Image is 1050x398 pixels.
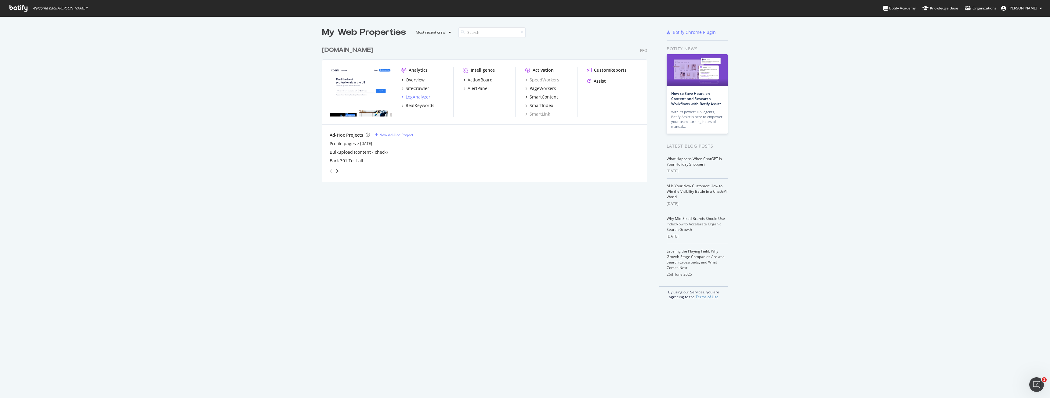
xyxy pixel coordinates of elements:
[463,77,493,83] a: ActionBoard
[525,111,550,117] a: SmartLink
[667,168,728,174] div: [DATE]
[330,149,388,155] a: Bulkupload (content - check)
[659,286,728,299] div: By using our Services, you are agreeing to the
[406,102,434,109] div: RealKeywords
[640,48,647,53] div: Pro
[468,77,493,83] div: ActionBoard
[463,85,489,91] a: AlertPanel
[406,85,429,91] div: SiteCrawler
[667,45,728,52] div: Botify news
[667,272,728,277] div: 26th June 2025
[594,78,606,84] div: Assist
[922,5,958,11] div: Knowledge Base
[667,143,728,149] div: Latest Blog Posts
[322,46,373,55] div: [DOMAIN_NAME]
[471,67,495,73] div: Intelligence
[375,132,413,138] a: New Ad-Hoc Project
[335,168,339,174] div: angle-right
[322,26,406,38] div: My Web Properties
[327,166,335,176] div: angle-left
[330,132,363,138] div: Ad-Hoc Projects
[530,85,556,91] div: PageWorkers
[667,54,728,86] img: How to Save Hours on Content and Research Workflows with Botify Assist
[673,29,716,35] div: Botify Chrome Plugin
[594,67,627,73] div: CustomReports
[667,216,725,232] a: Why Mid-Sized Brands Should Use IndexNow to Accelerate Organic Search Growth
[401,85,429,91] a: SiteCrawler
[1042,377,1047,382] span: 1
[996,3,1047,13] button: [PERSON_NAME]
[411,27,454,37] button: Most recent crawl
[533,67,554,73] div: Activation
[525,77,559,83] a: SpeedWorkers
[525,94,558,100] a: SmartContent
[401,77,425,83] a: Overview
[883,5,916,11] div: Botify Academy
[1029,377,1044,392] iframe: Intercom live chat
[322,46,376,55] a: [DOMAIN_NAME]
[406,77,425,83] div: Overview
[330,141,356,147] a: Profile pages
[667,234,728,239] div: [DATE]
[667,249,725,270] a: Leveling the Playing Field: Why Growth-Stage Companies Are at a Search Crossroads, and What Comes...
[1008,5,1037,11] span: Wayne Burden
[587,67,627,73] a: CustomReports
[671,109,723,129] div: With its powerful AI agents, Botify Assist is here to empower your team, turning hours of manual…
[416,30,446,34] div: Most recent crawl
[409,67,428,73] div: Analytics
[360,141,372,146] a: [DATE]
[965,5,996,11] div: Organizations
[458,27,526,38] input: Search
[696,294,719,299] a: Terms of Use
[530,94,558,100] div: SmartContent
[401,94,430,100] a: LogAnalyzer
[667,183,728,199] a: AI Is Your New Customer: How to Win the Visibility Battle in a ChatGPT World
[468,85,489,91] div: AlertPanel
[379,132,413,138] div: New Ad-Hoc Project
[530,102,553,109] div: SmartIndex
[667,201,728,206] div: [DATE]
[401,102,434,109] a: RealKeywords
[322,38,652,182] div: grid
[525,102,553,109] a: SmartIndex
[671,91,721,106] a: How to Save Hours on Content and Research Workflows with Botify Assist
[406,94,430,100] div: LogAnalyzer
[667,156,722,167] a: What Happens When ChatGPT Is Your Holiday Shopper?
[667,29,716,35] a: Botify Chrome Plugin
[330,158,363,164] a: Bark 301 Test all
[32,6,87,11] span: Welcome back, [PERSON_NAME] !
[525,85,556,91] a: PageWorkers
[330,67,392,117] img: www.bark.com
[587,78,606,84] a: Assist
